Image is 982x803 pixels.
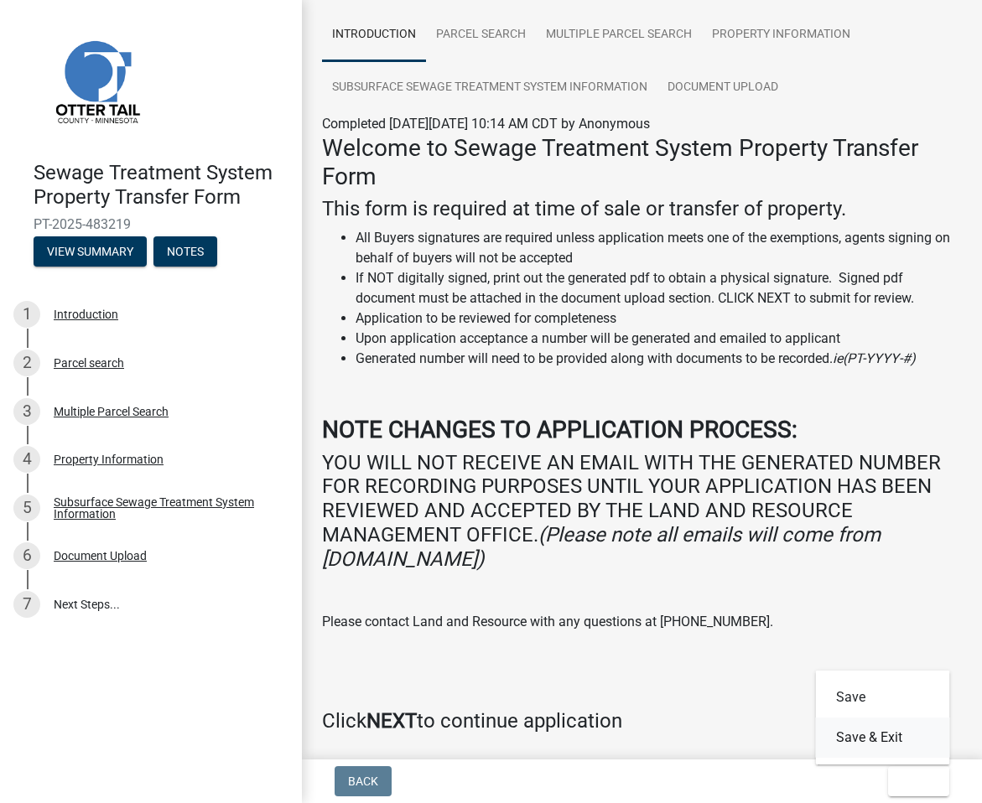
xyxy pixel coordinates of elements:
a: Subsurface Sewage Treatment System Information [322,61,657,115]
div: 4 [13,446,40,473]
span: Back [348,775,378,788]
a: Property Information [702,8,860,62]
div: 7 [13,591,40,618]
button: Save & Exit [816,718,950,758]
div: Parcel search [54,357,124,369]
a: Document Upload [657,61,788,115]
span: PT-2025-483219 [34,216,268,232]
span: Exit [901,775,926,788]
div: Exit [816,671,950,764]
div: 1 [13,301,40,328]
h4: Click to continue application [322,709,962,733]
li: Generated number will need to be provided along with documents to be recorded. [356,349,962,369]
i: (Please note all emails will come from [DOMAIN_NAME]) [322,523,881,571]
button: Exit [888,766,949,796]
li: If NOT digitally signed, print out the generated pdf to obtain a physical signature. Signed pdf d... [356,268,962,308]
img: Otter Tail County, Minnesota [34,18,159,143]
a: Parcel search [426,8,536,62]
div: Document Upload [54,550,147,562]
h3: Welcome to Sewage Treatment System Property Transfer Form [322,134,962,190]
strong: NOTE CHANGES TO APPLICATION PROCESS: [322,416,798,443]
h4: This form is required at time of sale or transfer of property. [322,197,962,221]
div: Introduction [54,308,118,320]
i: ie(PT-YYYY-#) [833,350,916,366]
button: View Summary [34,236,147,267]
h4: Sewage Treatment System Property Transfer Form [34,161,288,210]
div: 3 [13,398,40,425]
span: Completed [DATE][DATE] 10:14 AM CDT by Anonymous [322,116,650,132]
a: Introduction [322,8,426,62]
wm-modal-confirm: Notes [153,246,217,259]
p: Please contact Land and Resource with any questions at [PHONE_NUMBER]. [322,612,962,632]
div: 5 [13,495,40,521]
div: 2 [13,350,40,376]
div: 6 [13,542,40,569]
button: Save [816,677,950,718]
div: Subsurface Sewage Treatment System Information [54,496,275,520]
div: Property Information [54,453,164,465]
button: Back [335,766,392,796]
li: All Buyers signatures are required unless application meets one of the exemptions, agents signing... [356,228,962,268]
strong: NEXT [366,709,417,733]
li: Application to be reviewed for completeness [356,308,962,329]
h4: YOU WILL NOT RECEIVE AN EMAIL WITH THE GENERATED NUMBER FOR RECORDING PURPOSES UNTIL YOUR APPLICA... [322,451,962,572]
li: Upon application acceptance a number will be generated and emailed to applicant [356,329,962,349]
button: Notes [153,236,217,267]
a: Multiple Parcel Search [536,8,702,62]
div: Multiple Parcel Search [54,406,169,417]
wm-modal-confirm: Summary [34,246,147,259]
